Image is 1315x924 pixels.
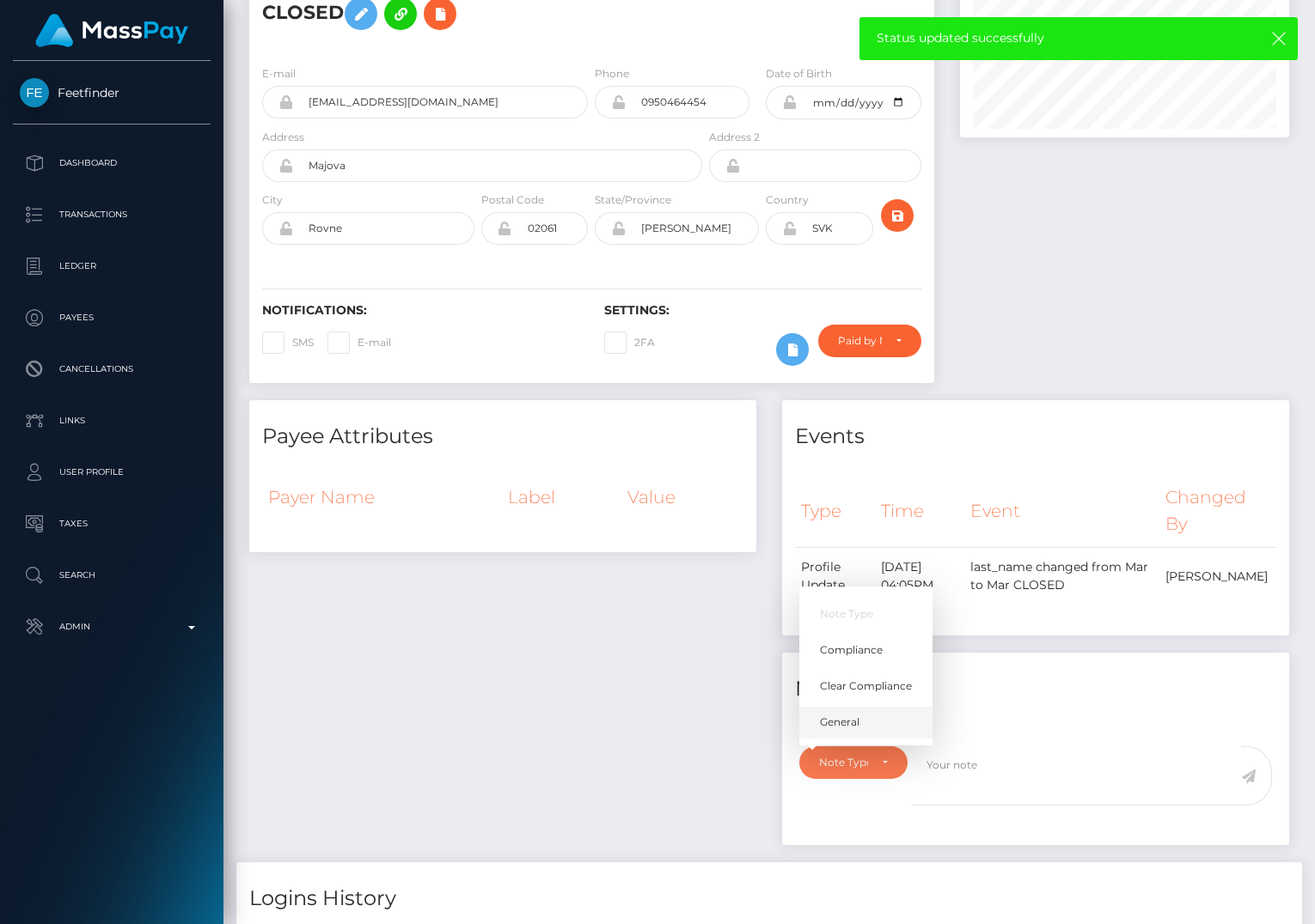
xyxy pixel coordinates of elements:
[20,305,204,331] p: Payees
[262,66,296,82] label: E-mail
[766,192,809,208] label: Country
[621,474,743,520] th: Value
[820,642,883,658] span: Compliance
[13,554,211,597] a: Search
[1159,474,1276,547] th: Changed By
[20,202,204,228] p: Transactions
[799,746,908,779] button: Note Type
[13,399,211,442] a: Links
[595,66,629,82] label: Phone
[13,451,211,494] a: User Profile
[818,325,921,357] button: Paid by MassPay
[481,192,544,208] label: Postal Code
[13,85,211,100] span: Feetfinder
[20,459,204,485] p: User Profile
[595,192,671,208] label: State/Province
[327,331,391,354] label: E-mail
[838,334,881,348] div: Paid by MassPay
[13,245,211,288] a: Ledger
[795,674,1276,704] h4: Notes
[262,474,502,520] th: Payer Name
[875,548,964,605] td: [DATE] 04:05PM
[262,331,314,354] label: SMS
[766,66,832,82] label: Date of Birth
[20,408,204,434] p: Links
[262,192,283,208] label: City
[13,142,211,185] a: Dashboard
[795,422,1276,452] h4: Events
[604,331,655,354] label: 2FA
[709,130,760,145] label: Address 2
[13,605,211,648] a: Admin
[604,303,921,318] h6: Settings:
[820,678,912,694] span: Clear Compliance
[249,884,1289,914] h4: Logins History
[819,756,868,769] div: Note Type
[20,253,204,279] p: Ledger
[795,474,875,547] th: Type
[13,193,211,236] a: Transactions
[13,502,211,545] a: Taxes
[20,150,204,176] p: Dashboard
[820,714,859,730] span: General
[262,422,743,452] h4: Payee Attributes
[35,14,188,47] img: MassPay Logo
[20,511,204,537] p: Taxes
[877,29,1236,47] span: Status updated successfully
[795,548,875,605] td: Profile Update
[20,356,204,382] p: Cancellations
[502,474,621,520] th: Label
[875,474,964,547] th: Time
[13,348,211,391] a: Cancellations
[964,474,1159,547] th: Event
[13,296,211,339] a: Payees
[1159,548,1276,605] td: [PERSON_NAME]
[20,78,49,107] img: Feetfinder
[964,548,1159,605] td: last_name changed from Mar to Mar CLOSED
[20,614,204,640] p: Admin
[20,562,204,588] p: Search
[262,303,578,318] h6: Notifications:
[262,130,304,145] label: Address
